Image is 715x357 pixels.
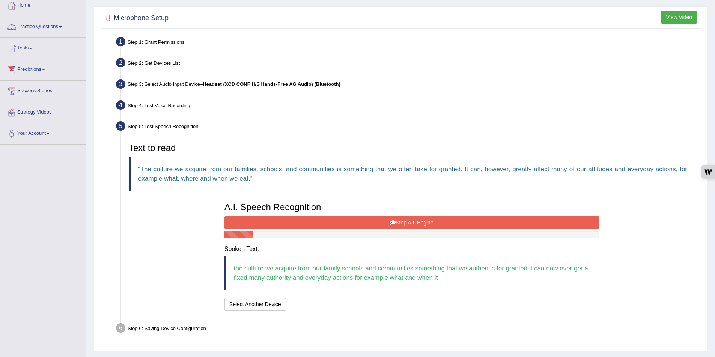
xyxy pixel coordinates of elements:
a: Success Stories [0,81,86,99]
button: Stop A.I. Engine [224,216,599,229]
button: View Video [661,11,697,24]
h4: Spoken Text: [224,246,599,252]
span: – [200,81,340,87]
div: Step 1: Grant Permissions [113,35,704,51]
div: Step 5: Test Speech Recognition [113,119,704,136]
div: Step 3: Select Audio Input Device [113,77,704,94]
h3: Text to read [129,143,695,153]
div: Step 4: Test Voice Recording [113,98,704,115]
a: Practice Questions [0,16,86,35]
a: Predictions [0,59,86,78]
h3: A.I. Speech Recognition [224,202,599,212]
a: Tests [0,38,86,57]
q: The culture we acquire from our families, schools, and communities is something that we often tak... [138,166,687,182]
b: Headset (XCD CONF H/S Hands-Free AG Audio) (Bluetooth) [203,81,340,87]
h2: Microphone Setup [102,13,169,24]
button: Select Another Device [224,298,286,311]
a: Strategy Videos [0,102,86,121]
div: Step 2: Get Devices List [113,56,704,72]
a: Your Account [0,123,86,142]
blockquote: the culture we acquire from our family schools and communities something that we authentic for gr... [224,256,599,290]
div: Step 6: Saving Device Configuration [113,321,704,338]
